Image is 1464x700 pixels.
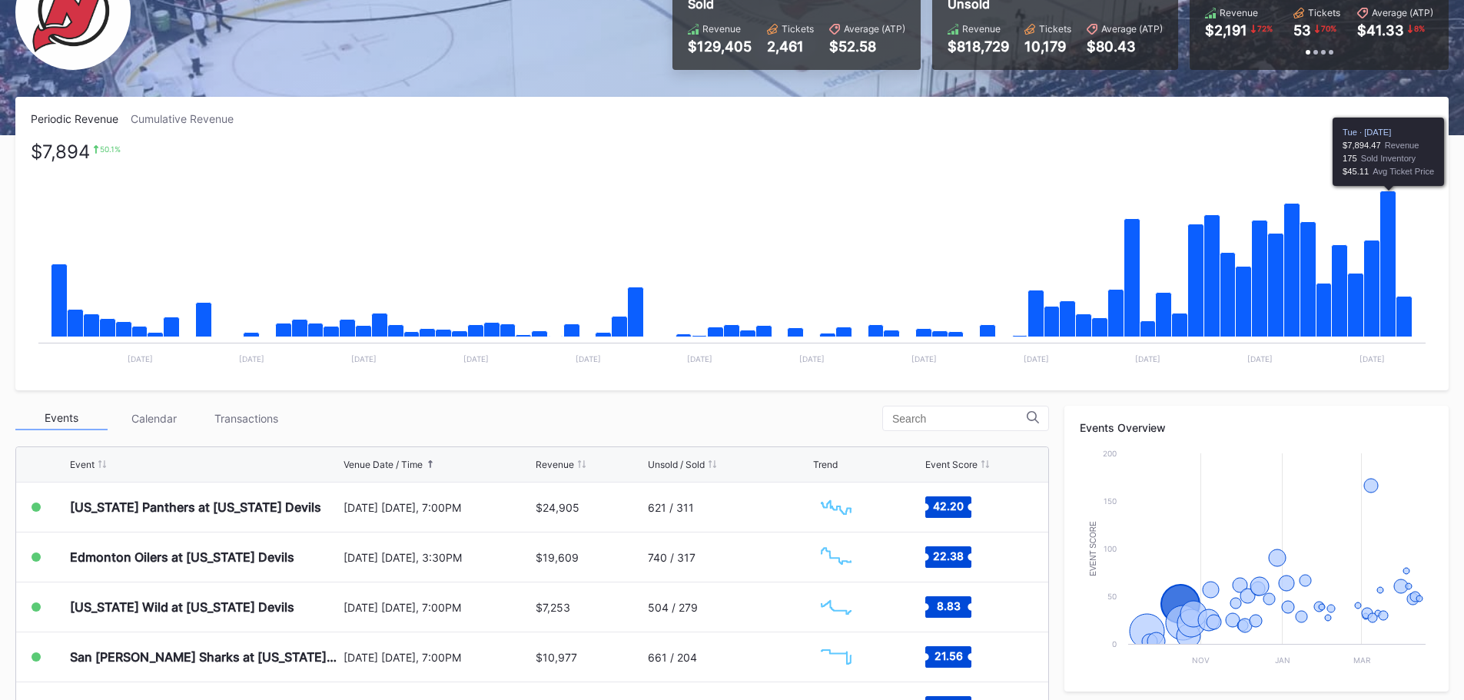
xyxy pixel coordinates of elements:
text: [DATE] [351,354,377,363]
div: 70 % [1320,22,1338,35]
div: 50.1 % [100,144,121,154]
div: Tickets [1308,7,1340,18]
text: Nov [1192,655,1210,665]
div: 53 [1293,22,1311,38]
div: $818,729 [948,38,1009,55]
div: [DATE] [DATE], 7:00PM [344,651,533,664]
svg: Chart title [813,638,859,676]
text: [DATE] [1024,354,1049,363]
div: Trend [813,459,838,470]
div: $10,977 [536,651,577,664]
svg: Chart title [31,144,1433,375]
div: Calendar [108,406,200,430]
text: [DATE] [239,354,264,363]
div: 621 / 311 [648,501,694,514]
text: 200 [1103,449,1117,458]
text: [DATE] [799,354,825,363]
div: Events Overview [1080,421,1433,434]
text: [DATE] [576,354,601,363]
text: 150 [1104,496,1117,506]
div: $7,894 [31,144,90,159]
div: Cumulative Revenue [131,112,246,125]
div: Transactions [200,406,292,430]
text: [DATE] [1135,354,1160,363]
text: Mar [1353,655,1371,665]
div: $41.33 [1357,22,1404,38]
div: $52.58 [829,38,905,55]
div: Revenue [962,23,1001,35]
text: 8.83 [936,599,960,612]
div: 10,179 [1024,38,1071,55]
div: $7,253 [536,601,570,614]
div: Revenue [536,459,574,470]
div: Average (ATP) [1372,7,1433,18]
text: 22.38 [933,549,964,562]
div: Event [70,459,95,470]
svg: Chart title [813,488,859,526]
div: San [PERSON_NAME] Sharks at [US_STATE] Devils [70,649,340,665]
input: Search [892,413,1027,425]
div: $24,905 [536,501,579,514]
div: 504 / 279 [648,601,698,614]
text: 50 [1107,592,1117,601]
div: 72 % [1256,22,1274,35]
div: 661 / 204 [648,651,697,664]
div: [DATE] [DATE], 7:00PM [344,501,533,514]
svg: Chart title [813,538,859,576]
div: Average (ATP) [844,23,905,35]
text: [DATE] [911,354,937,363]
div: [US_STATE] Panthers at [US_STATE] Devils [70,499,321,515]
div: $19,609 [536,551,579,564]
text: 21.56 [934,649,962,662]
div: Revenue [702,23,741,35]
div: $80.43 [1087,38,1163,55]
div: [US_STATE] Wild at [US_STATE] Devils [70,599,294,615]
div: Average (ATP) [1101,23,1163,35]
div: Edmonton Oilers at [US_STATE] Devils [70,549,294,565]
div: Events [15,406,108,430]
text: [DATE] [128,354,153,363]
div: Periodic Revenue [31,112,131,125]
text: [DATE] [687,354,712,363]
div: $2,191 [1205,22,1247,38]
div: Revenue [1220,7,1258,18]
div: Venue Date / Time [344,459,423,470]
div: [DATE] [DATE], 7:00PM [344,601,533,614]
div: Event Score [925,459,978,470]
div: 8 % [1413,22,1426,35]
text: 0 [1112,639,1117,649]
div: 2,461 [767,38,814,55]
div: 740 / 317 [648,551,695,564]
text: [DATE] [1359,354,1385,363]
text: 42.20 [933,499,964,513]
text: Event Score [1089,521,1097,576]
div: Tickets [782,23,814,35]
svg: Chart title [813,588,859,626]
div: Tickets [1039,23,1071,35]
text: 100 [1104,544,1117,553]
div: [DATE] [DATE], 3:30PM [344,551,533,564]
text: [DATE] [1247,354,1273,363]
text: Jan [1275,655,1290,665]
svg: Chart title [1080,446,1433,676]
div: Unsold / Sold [648,459,705,470]
div: $129,405 [688,38,752,55]
text: [DATE] [463,354,489,363]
